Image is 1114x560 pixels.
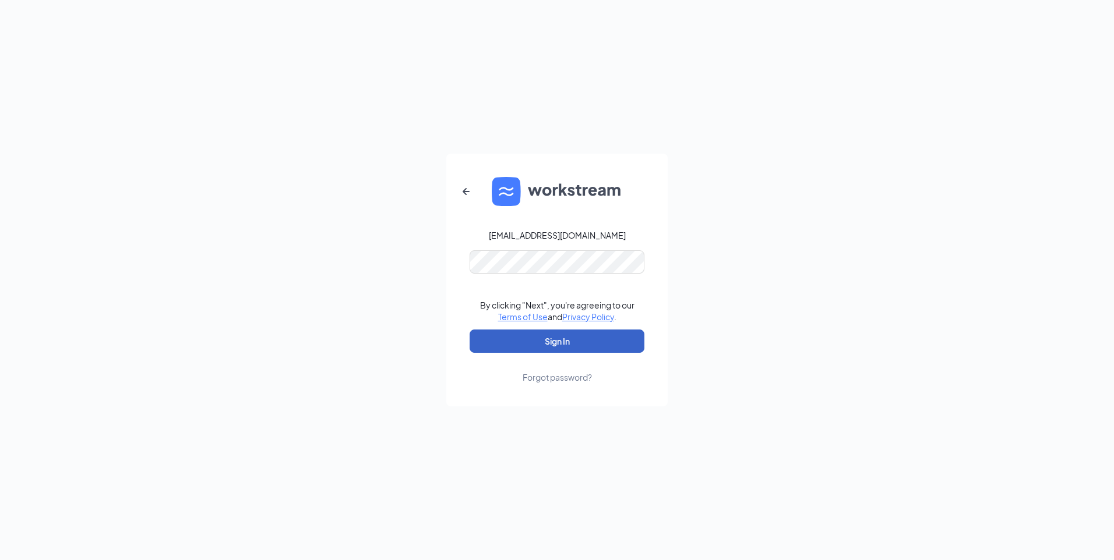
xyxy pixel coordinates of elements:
[452,178,480,205] button: ArrowLeftNew
[492,177,622,206] img: WS logo and Workstream text
[523,371,592,383] div: Forgot password?
[480,299,634,322] div: By clicking "Next", you're agreeing to our and .
[489,229,626,241] div: [EMAIL_ADDRESS][DOMAIN_NAME]
[459,185,473,199] svg: ArrowLeftNew
[523,353,592,383] a: Forgot password?
[498,311,548,322] a: Terms of Use
[470,329,644,353] button: Sign In
[562,311,614,322] a: Privacy Policy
